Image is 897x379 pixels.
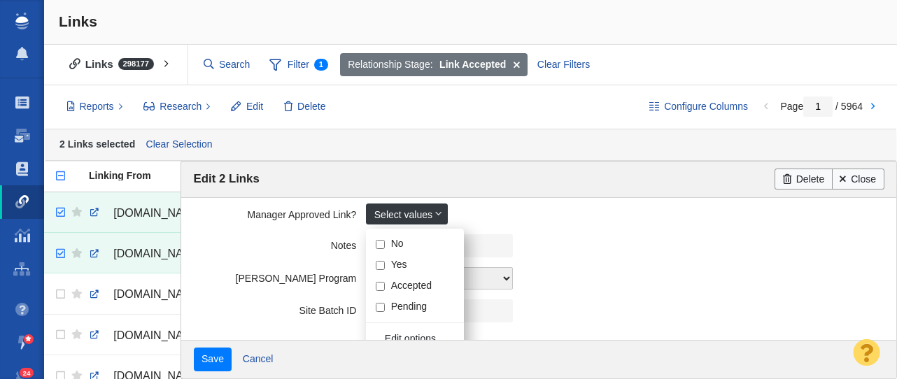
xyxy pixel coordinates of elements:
[391,258,407,271] label: Yes
[223,95,271,119] button: Edit
[59,13,97,29] span: Links
[366,203,448,224] a: Select values
[194,172,260,185] span: Edit 2 Links
[194,348,232,371] input: Save
[348,57,432,72] span: Relationship Stage:
[194,203,367,221] label: Manager Approved Link?
[59,95,131,119] button: Reports
[80,99,114,114] span: Reports
[780,101,863,112] span: Page / 5964
[439,57,506,72] strong: Link Accepted
[314,59,328,71] span: 1
[89,201,216,225] a: [DOMAIN_NAME][URL][PERSON_NAME]
[113,248,324,259] span: [DOMAIN_NAME][URL][PERSON_NAME]
[20,368,34,378] span: 24
[775,169,832,189] a: Delete
[89,324,216,348] a: [DOMAIN_NAME][URL]
[198,52,257,77] input: Search
[59,138,135,149] strong: 2 Links selected
[89,283,216,306] a: [DOMAIN_NAME][URL]
[366,328,474,348] a: Edit options...
[234,349,281,370] a: Cancel
[246,99,263,114] span: Edit
[262,52,336,78] span: Filter
[664,99,748,114] span: Configure Columns
[15,13,28,29] img: buzzstream_logo_iconsimple.png
[642,95,756,119] button: Configure Columns
[297,99,325,114] span: Delete
[391,300,427,313] label: Pending
[89,171,227,180] div: Linking From
[276,95,334,119] button: Delete
[194,267,367,285] label: [PERSON_NAME] Program
[89,242,216,266] a: [DOMAIN_NAME][URL][PERSON_NAME]
[113,207,324,219] span: [DOMAIN_NAME][URL][PERSON_NAME]
[832,169,884,189] a: Close
[391,237,404,250] label: No
[194,234,367,252] label: Notes
[113,329,232,341] span: [DOMAIN_NAME][URL]
[194,299,367,317] label: Site Batch ID
[160,99,202,114] span: Research
[529,53,598,77] div: Clear Filters
[391,279,432,292] label: Accepted
[143,134,216,155] a: Clear Selection
[113,288,232,300] span: [DOMAIN_NAME][URL]
[89,171,227,183] a: Linking From
[136,95,219,119] button: Research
